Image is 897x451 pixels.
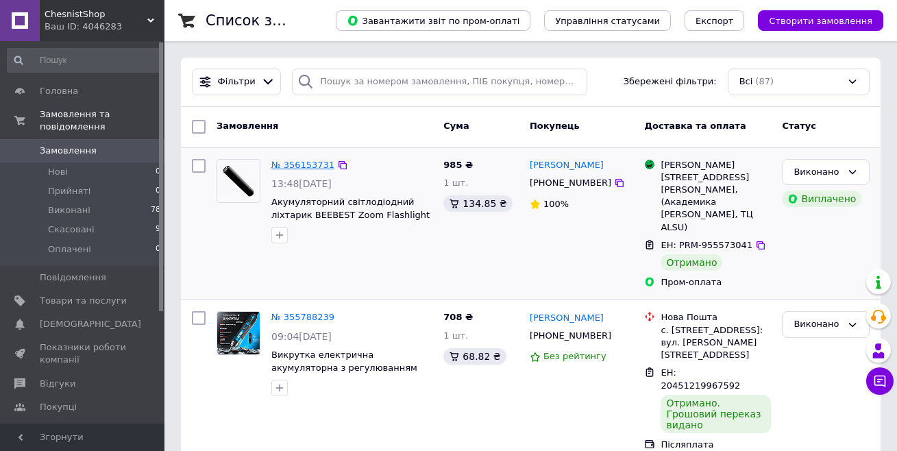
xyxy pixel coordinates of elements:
[739,75,753,88] span: Всі
[755,76,774,86] span: (87)
[336,10,530,31] button: Завантажити звіт по пром-оплаті
[7,48,162,73] input: Пошук
[530,159,604,172] a: [PERSON_NAME]
[40,401,77,413] span: Покупці
[217,121,278,131] span: Замовлення
[443,195,512,212] div: 134.85 ₴
[40,108,164,133] span: Замовлення та повідомлення
[48,204,90,217] span: Виконані
[271,160,334,170] a: № 356153731
[271,178,332,189] span: 13:48[DATE]
[48,166,68,178] span: Нові
[661,367,740,391] span: ЕН: 20451219967592
[661,439,771,451] div: Післяплата
[40,145,97,157] span: Замовлення
[543,199,569,209] span: 100%
[156,185,160,197] span: 0
[443,348,506,365] div: 68.82 ₴
[644,121,746,131] span: Доставка та оплата
[696,16,734,26] span: Експорт
[685,10,745,31] button: Експорт
[624,75,717,88] span: Збережені фільтри:
[218,75,256,88] span: Фільтри
[661,254,722,271] div: Отримано
[530,121,580,131] span: Покупець
[661,395,771,433] div: Отримано. Грошовий переказ видано
[661,171,771,234] div: [STREET_ADDRESS][PERSON_NAME], (Академика [PERSON_NAME], ТЦ ALSU)
[661,324,771,362] div: с. [STREET_ADDRESS]: вул. [PERSON_NAME][STREET_ADDRESS]
[347,14,519,27] span: Завантажити звіт по пром-оплаті
[45,8,147,21] span: ChesnistShop
[443,312,473,322] span: 708 ₴
[544,10,671,31] button: Управління статусами
[866,367,894,395] button: Чат з покупцем
[40,85,78,97] span: Головна
[217,312,260,354] img: Фото товару
[48,223,95,236] span: Скасовані
[443,121,469,131] span: Cума
[217,159,260,203] a: Фото товару
[794,317,841,332] div: Виконано
[40,341,127,366] span: Показники роботи компанії
[527,174,614,192] div: [PHONE_NUMBER]
[530,312,604,325] a: [PERSON_NAME]
[443,178,468,188] span: 1 шт.
[156,243,160,256] span: 0
[271,350,428,411] a: Викрутка електрична акумуляторна з регулюванням потужності магнітним наконечником та підсвічуванн...
[40,318,141,330] span: [DEMOGRAPHIC_DATA]
[758,10,883,31] button: Створити замовлення
[206,12,345,29] h1: Список замовлень
[782,191,861,207] div: Виплачено
[782,121,816,131] span: Статус
[48,185,90,197] span: Прийняті
[40,378,75,390] span: Відгуки
[156,223,160,236] span: 9
[543,351,606,361] span: Без рейтингу
[151,204,160,217] span: 78
[661,276,771,289] div: Пром-оплата
[40,295,127,307] span: Товари та послуги
[156,166,160,178] span: 0
[271,312,334,322] a: № 355788239
[217,311,260,355] a: Фото товару
[40,271,106,284] span: Повідомлення
[443,330,468,341] span: 1 шт.
[443,160,473,170] span: 985 ₴
[217,160,260,202] img: Фото товару
[271,331,332,342] span: 09:04[DATE]
[661,311,771,324] div: Нова Пошта
[271,197,430,232] a: Акумуляторний світлодіодний ліхтарик BEEBEST Zoom Flashlight FZ101 1000 Lumens Чорний
[661,159,771,171] div: [PERSON_NAME]
[744,15,883,25] a: Створити замовлення
[45,21,164,33] div: Ваш ID: 4046283
[794,165,841,180] div: Виконано
[661,240,752,250] span: ЕН: PRM-955573041
[292,69,587,95] input: Пошук за номером замовлення, ПІБ покупця, номером телефону, Email, номером накладної
[48,243,91,256] span: Оплачені
[527,327,614,345] div: [PHONE_NUMBER]
[769,16,872,26] span: Створити замовлення
[555,16,660,26] span: Управління статусами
